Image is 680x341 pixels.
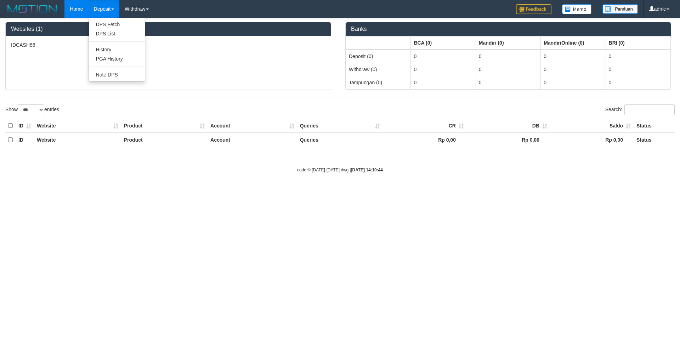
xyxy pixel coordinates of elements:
[89,70,145,79] a: Note DPS
[89,20,145,29] a: DPS Fetch
[208,133,297,147] th: Account
[541,50,606,63] td: 0
[605,104,675,115] label: Search:
[476,63,540,76] td: 0
[11,41,325,49] p: IDCASH88
[541,36,606,50] th: Group: activate to sort column ascending
[121,119,208,133] th: Product
[346,50,411,63] td: Deposit (0)
[297,133,383,147] th: Queries
[346,63,411,76] td: Withdraw (0)
[297,119,383,133] th: Queries
[411,63,476,76] td: 0
[606,76,670,89] td: 0
[606,63,670,76] td: 0
[466,119,550,133] th: DB
[550,133,634,147] th: Rp 0,00
[634,119,675,133] th: Status
[550,119,634,133] th: Saldo
[634,133,675,147] th: Status
[466,133,550,147] th: Rp 0,00
[16,119,34,133] th: ID
[383,119,466,133] th: CR
[351,167,383,172] strong: [DATE] 14:10:44
[18,104,44,115] select: Showentries
[602,4,638,14] img: panduan.png
[383,133,466,147] th: Rp 0,00
[541,63,606,76] td: 0
[624,104,675,115] input: Search:
[5,4,59,14] img: MOTION_logo.png
[476,36,540,50] th: Group: activate to sort column ascending
[34,119,121,133] th: Website
[411,76,476,89] td: 0
[346,36,411,50] th: Group: activate to sort column ascending
[411,36,476,50] th: Group: activate to sort column ascending
[516,4,551,14] img: Feedback.jpg
[346,76,411,89] td: Tampungan (0)
[541,76,606,89] td: 0
[606,36,670,50] th: Group: activate to sort column ascending
[476,76,540,89] td: 0
[351,26,665,32] h3: Banks
[89,54,145,63] a: PGA History
[34,133,121,147] th: Website
[411,50,476,63] td: 0
[476,50,540,63] td: 0
[121,133,208,147] th: Product
[16,133,34,147] th: ID
[208,119,297,133] th: Account
[5,104,59,115] label: Show entries
[606,50,670,63] td: 0
[297,167,383,172] small: code © [DATE]-[DATE] dwg |
[89,45,145,54] a: History
[11,26,325,32] h3: Websites (1)
[562,4,592,14] img: Button%20Memo.svg
[89,29,145,38] a: DPS List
